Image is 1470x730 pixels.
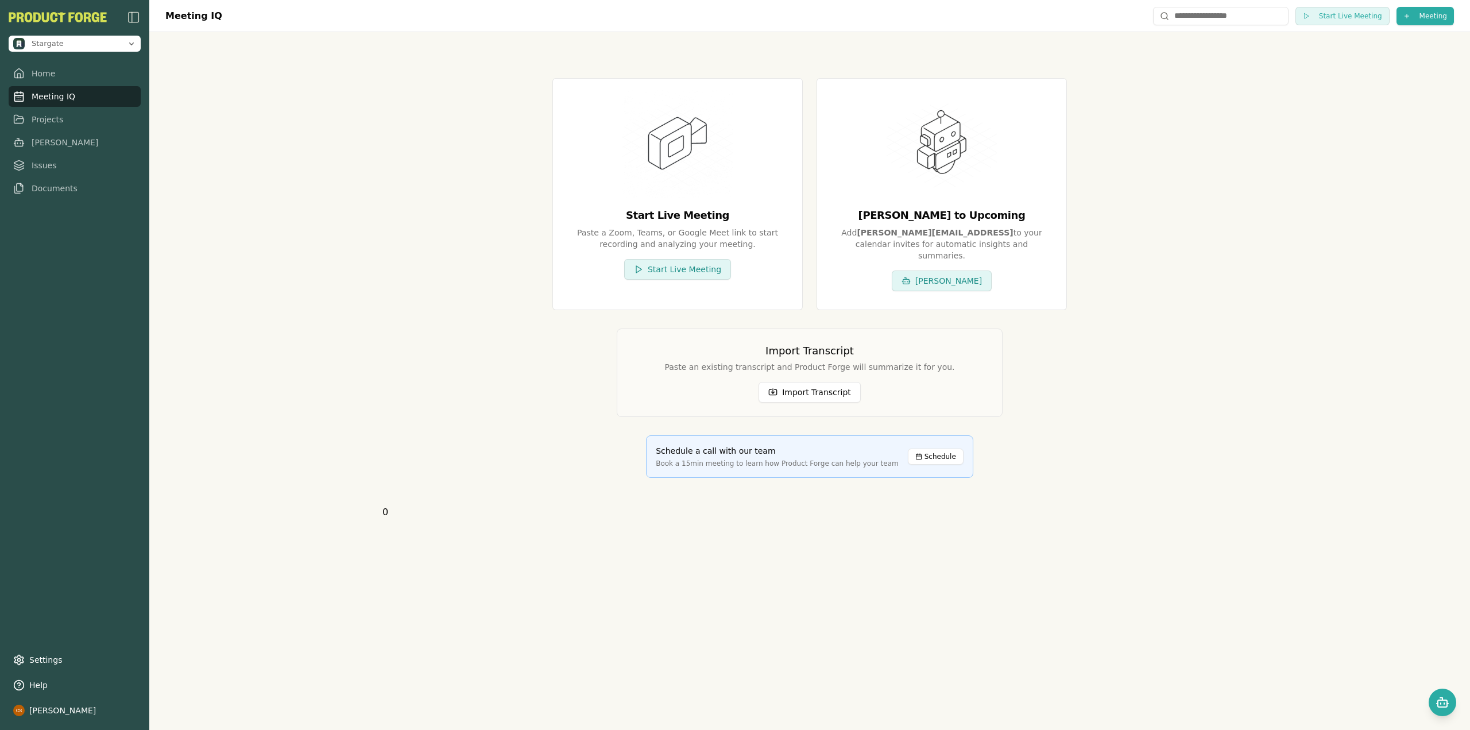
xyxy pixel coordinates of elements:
[835,207,1048,223] div: [PERSON_NAME] to Upcoming
[857,228,1013,237] span: [PERSON_NAME][EMAIL_ADDRESS]
[892,271,992,291] button: [PERSON_NAME]
[165,9,222,23] h1: Meeting IQ
[369,32,1251,538] div: 0
[908,449,964,465] button: Schedule
[1319,11,1382,21] span: Start Live Meeting
[624,259,731,280] button: Start Live Meeting
[656,459,899,468] p: Book a 15min meeting to learn how Product Forge can help your team
[9,132,141,153] a: [PERSON_NAME]
[127,10,141,24] img: sidebar
[9,63,141,84] a: Home
[571,207,784,223] div: Start Live Meeting
[656,445,899,457] h2: Schedule a call with our team
[759,382,861,403] button: Import Transcript
[1295,7,1390,25] button: Start Live Meeting
[9,178,141,199] a: Documents
[9,86,141,107] a: Meeting IQ
[9,155,141,176] a: Issues
[13,38,25,49] img: Stargate
[13,705,25,716] img: profile
[571,227,784,250] div: Paste a Zoom, Teams, or Google Meet link to start recording and analyzing your meeting.
[887,88,997,198] img: Invite Smith to Upcoming
[1429,689,1456,716] button: Open chat
[1419,11,1447,21] span: Meeting
[9,36,141,52] button: Open organization switcher
[32,38,64,49] span: Stargate
[9,109,141,130] a: Projects
[9,700,141,721] button: [PERSON_NAME]
[9,650,141,670] a: Settings
[9,12,107,22] img: Product Forge
[835,227,1048,261] div: Add to your calendar invites for automatic insights and summaries.
[631,361,988,373] p: Paste an existing transcript and Product Forge will summarize it for you.
[622,88,733,198] img: Start Live Meeting
[127,10,141,24] button: Close Sidebar
[9,675,141,696] button: Help
[1396,7,1454,25] button: Meeting
[9,12,107,22] button: PF-Logo
[631,343,988,359] h3: Import Transcript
